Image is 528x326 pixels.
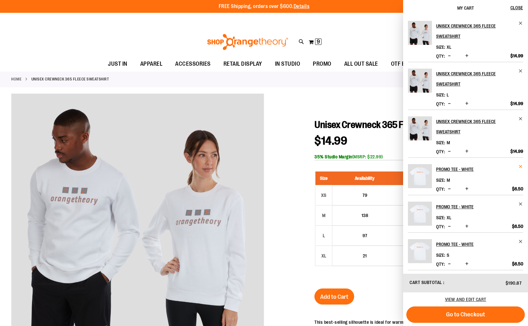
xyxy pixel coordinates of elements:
[408,21,432,49] a: Unisex Crewneck 365 Fleece Sweatshirt
[408,239,432,267] a: Promo Tee - White
[436,54,445,59] label: Qty
[447,215,451,220] span: XL
[446,311,485,318] span: Go to Checkout
[446,186,452,192] button: Decrease product quantity
[446,223,452,230] button: Decrease product quantity
[436,92,445,97] dt: Size
[400,195,455,202] div: $41.00
[464,223,470,230] button: Increase product quantity
[436,21,515,41] h2: Unisex Crewneck 365 Fleece Sweatshirt
[408,69,432,97] a: Unisex Crewneck 365 Fleece Sweatshirt
[518,69,523,73] a: Remove item
[400,236,455,242] div: $41.00
[436,202,515,212] h2: Promo Tee - White
[362,233,367,238] span: 97
[408,116,432,145] a: Unisex Crewneck 365 Fleece Sweatshirt
[344,57,378,71] span: ALL OUT SALE
[315,171,332,185] th: Size
[447,178,450,183] span: M
[518,116,523,121] a: Remove item
[408,164,432,188] img: Promo Tee - White
[510,5,523,10] span: Close
[400,209,455,215] div: $14.99
[294,4,310,9] a: Details
[332,171,397,185] th: Availability
[361,213,368,218] span: 138
[436,178,445,183] dt: Size
[408,232,523,270] li: Product
[400,256,455,262] div: $41.00
[314,119,468,130] span: Unisex Crewneck 365 Fleece Sweatshirt
[510,101,523,106] span: $14.99
[314,288,354,305] button: Add to Cart
[362,193,367,198] span: 79
[446,261,452,267] button: Decrease product quantity
[410,280,442,285] span: Cart Subtotal
[436,164,523,174] a: Promo Tee - White
[464,186,470,192] button: Increase product quantity
[436,149,445,154] label: Qty
[436,140,445,145] dt: Size
[206,34,289,50] img: Shop Orangetheory
[408,110,523,157] li: Product
[408,202,432,226] img: Promo Tee - White
[464,261,470,267] button: Increase product quantity
[313,57,331,71] span: PROMO
[391,57,420,71] span: OTF BY YOU
[464,148,470,155] button: Increase product quantity
[408,195,523,232] li: Product
[175,57,211,71] span: ACCESSORIES
[436,239,515,249] h2: Promo Tee - White
[436,224,445,229] label: Qty
[436,116,523,137] a: Unisex Crewneck 365 Fleece Sweatshirt
[140,57,163,71] span: APPAREL
[447,92,449,97] span: L
[219,3,310,10] p: FREE Shipping, orders over $600.
[446,53,452,59] button: Decrease product quantity
[447,253,449,258] span: S
[436,239,523,249] a: Promo Tee - White
[408,270,523,307] li: Product
[436,116,515,137] h2: Unisex Crewneck 365 Fleece Sweatshirt
[408,62,523,110] li: Product
[506,280,522,286] span: $190.87
[518,21,523,26] a: Remove item
[223,57,262,71] span: RETAIL DISPLAY
[317,38,320,45] span: 9
[436,164,515,174] h2: Promo Tee - White
[319,190,329,200] div: XS
[436,45,445,50] dt: Size
[408,116,432,140] img: Unisex Crewneck 365 Fleece Sweatshirt
[400,215,455,222] div: $41.00
[436,21,523,41] a: Unisex Crewneck 365 Fleece Sweatshirt
[446,101,452,107] button: Decrease product quantity
[436,69,515,89] h2: Unisex Crewneck 365 Fleece Sweatshirt
[31,76,109,82] strong: Unisex Crewneck 365 Fleece Sweatshirt
[408,21,432,45] img: Unisex Crewneck 365 Fleece Sweatshirt
[436,202,523,212] a: Promo Tee - White
[518,164,523,169] a: Remove item
[464,101,470,107] button: Increase product quantity
[436,253,445,258] dt: Size
[446,148,452,155] button: Decrease product quantity
[314,154,517,160] div: (MSRP: $22.99)
[363,253,367,258] span: 21
[447,45,451,50] span: XL
[397,171,458,185] th: Unit Price
[510,148,523,154] span: $14.99
[518,202,523,206] a: Remove item
[400,229,455,236] div: $14.99
[319,251,329,261] div: XL
[319,211,329,220] div: M
[457,5,474,11] span: My Cart
[436,187,445,192] label: Qty
[314,134,347,147] span: $14.99
[400,189,455,195] div: $14.99
[408,164,432,192] a: Promo Tee - White
[464,53,470,59] button: Increase product quantity
[436,101,445,106] label: Qty
[518,239,523,244] a: Remove item
[510,53,523,59] span: $14.99
[314,154,352,159] b: 35% Studio Margin
[512,223,523,229] span: $6.50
